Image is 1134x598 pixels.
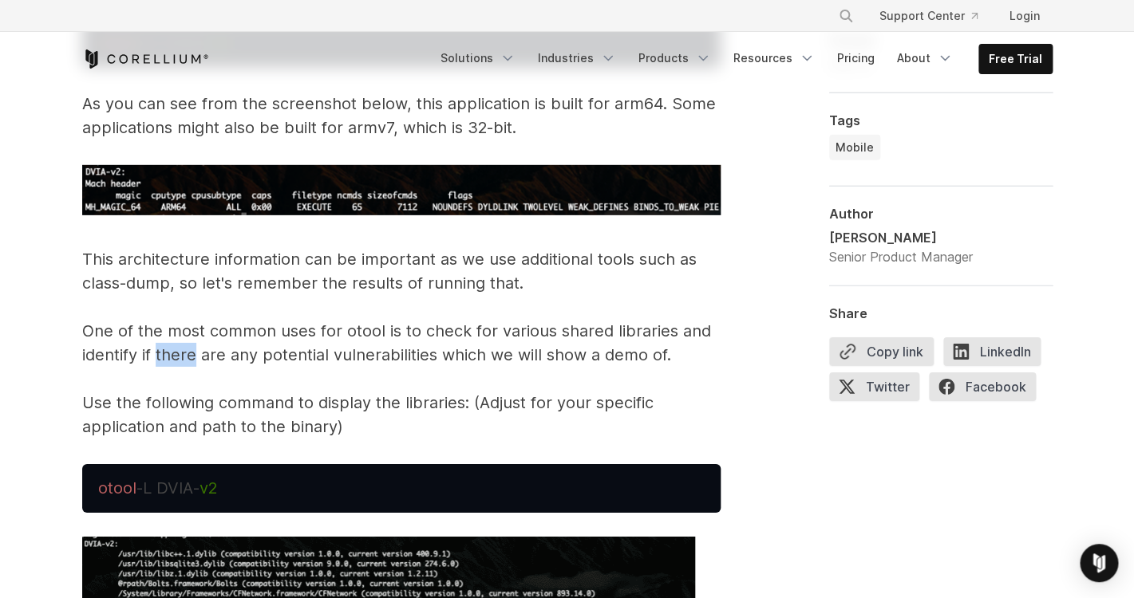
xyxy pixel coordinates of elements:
button: Copy link [829,337,934,366]
div: Share [829,305,1053,321]
a: Industries [528,44,626,73]
a: Twitter [829,372,929,407]
span: Twitter [829,372,919,401]
p: As you can see from the screenshot below, this application is built for arm64. Some applications ... [82,92,721,140]
div: Author [829,206,1053,222]
img: image-png-Feb-23-2023-04-25-04-5245-PM.png [82,165,721,215]
div: Navigation Menu [819,2,1053,30]
a: About [887,44,962,73]
span: -L DVIA- [136,478,200,498]
a: Login [997,2,1053,30]
div: Open Intercom Messenger [1080,544,1118,582]
a: Mobile [829,135,880,160]
a: Facebook [929,372,1045,407]
a: Products [629,44,721,73]
p: This architecture information can be important as we use additional tools such as class-dump, so ... [82,247,721,439]
a: Support Center [867,2,990,30]
span: Mobile [836,140,874,155]
div: Tags [829,112,1053,128]
div: Senior Product Manager [829,247,973,266]
a: Solutions [431,44,525,73]
span: LinkedIn [943,337,1041,366]
span: Facebook [929,372,1036,401]
a: Resources [724,44,824,73]
a: Free Trial [979,45,1052,73]
a: Pricing [828,44,884,73]
a: Corellium Home [82,49,209,69]
div: [PERSON_NAME] [829,228,973,247]
span: v2 [200,478,217,498]
button: Search [832,2,860,30]
span: otool [98,478,136,498]
a: LinkedIn [943,337,1050,372]
div: Navigation Menu [431,44,1053,74]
